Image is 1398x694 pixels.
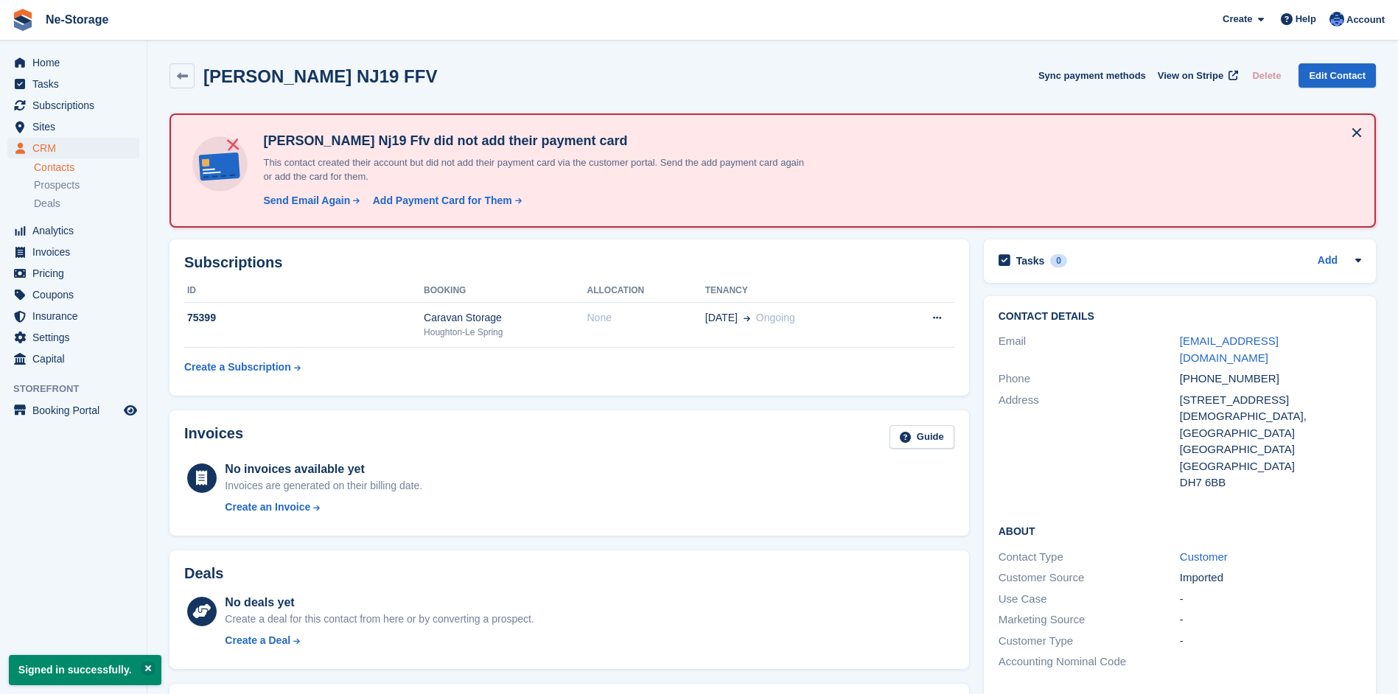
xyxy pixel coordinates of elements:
div: [STREET_ADDRESS] [1180,392,1361,409]
div: Email [999,333,1180,366]
span: Deals [34,197,60,211]
th: ID [184,279,424,303]
div: No deals yet [225,594,534,611]
div: Phone [999,371,1180,388]
a: menu [7,242,139,262]
div: [GEOGRAPHIC_DATA] [1180,441,1361,458]
span: Settings [32,327,121,348]
a: Create a Subscription [184,354,301,381]
h2: [PERSON_NAME] NJ19 FFV [203,66,437,86]
a: menu [7,74,139,94]
div: Imported [1180,569,1361,586]
div: - [1180,633,1361,650]
span: Storefront [13,382,147,396]
button: Sync payment methods [1038,63,1146,88]
th: Allocation [587,279,705,303]
a: menu [7,95,139,116]
div: Caravan Storage [424,310,587,326]
div: Use Case [999,591,1180,608]
h2: Contact Details [999,311,1361,323]
a: [EMAIL_ADDRESS][DOMAIN_NAME] [1180,334,1279,364]
div: Accounting Nominal Code [999,653,1180,670]
a: menu [7,138,139,158]
p: Signed in successfully. [9,655,161,685]
div: Houghton-Le Spring [424,326,587,339]
a: Create an Invoice [225,500,422,515]
span: Coupons [32,284,121,305]
div: - [1180,611,1361,628]
a: menu [7,284,139,305]
h2: Invoices [184,425,243,449]
span: Booking Portal [32,400,121,421]
div: [DEMOGRAPHIC_DATA], [GEOGRAPHIC_DATA] [1180,408,1361,441]
span: Insurance [32,306,121,326]
h2: Deals [184,565,223,582]
div: Customer Type [999,633,1180,650]
div: Create a Deal [225,633,290,648]
div: Create a Subscription [184,360,291,375]
span: Invoices [32,242,121,262]
a: menu [7,400,139,421]
a: menu [7,220,139,241]
a: Preview store [122,402,139,419]
div: Create an Invoice [225,500,310,515]
div: Contact Type [999,549,1180,566]
a: Edit Contact [1299,63,1376,88]
div: - [1180,591,1361,608]
div: Customer Source [999,569,1180,586]
h2: Tasks [1016,254,1045,267]
div: Send Email Again [263,193,350,208]
a: View on Stripe [1152,63,1241,88]
span: CRM [32,138,121,158]
a: menu [7,348,139,369]
a: menu [7,116,139,137]
span: Subscriptions [32,95,121,116]
div: [PHONE_NUMBER] [1180,371,1361,388]
span: View on Stripe [1158,69,1223,83]
a: Guide [890,425,954,449]
span: [DATE] [705,310,738,326]
a: Contacts [34,161,139,175]
img: stora-icon-8386f47178a22dfd0bd8f6a31ec36ba5ce8667c1dd55bd0f319d3a0aa187defe.svg [12,9,34,31]
h4: [PERSON_NAME] Nj19 Ffv did not add their payment card [257,133,810,150]
a: Prospects [34,178,139,193]
th: Booking [424,279,587,303]
a: Deals [34,196,139,211]
img: Karol Carter [1329,12,1344,27]
h2: About [999,523,1361,538]
a: menu [7,306,139,326]
span: Ongoing [756,312,795,323]
div: 0 [1050,254,1067,267]
a: menu [7,52,139,73]
a: Customer [1180,550,1228,563]
a: Create a Deal [225,633,534,648]
span: Sites [32,116,121,137]
a: menu [7,263,139,284]
div: Marketing Source [999,611,1180,628]
span: Pricing [32,263,121,284]
div: Add Payment Card for Them [373,193,512,208]
div: Create a deal for this contact from here or by converting a prospect. [225,611,534,627]
span: Home [32,52,121,73]
div: None [587,310,705,326]
h2: Subscriptions [184,254,954,271]
p: This contact created their account but did not add their payment card via the customer portal. Se... [257,155,810,184]
div: Address [999,392,1180,491]
a: Add Payment Card for Them [367,193,523,208]
div: No invoices available yet [225,460,422,478]
span: Analytics [32,220,121,241]
a: Ne-Storage [40,7,114,32]
a: Add [1318,253,1338,270]
button: Delete [1246,63,1287,88]
span: Help [1296,12,1316,27]
span: Create [1223,12,1252,27]
th: Tenancy [705,279,891,303]
div: 75399 [184,310,424,326]
span: Account [1346,13,1385,27]
span: Capital [32,348,121,369]
span: Tasks [32,74,121,94]
span: Prospects [34,178,80,192]
div: DH7 6BB [1180,474,1361,491]
a: menu [7,327,139,348]
div: [GEOGRAPHIC_DATA] [1180,458,1361,475]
